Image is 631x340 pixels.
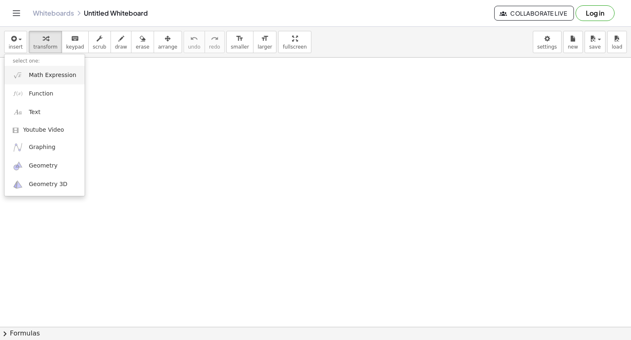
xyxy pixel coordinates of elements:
span: Collaborate Live [501,9,567,17]
span: fullscreen [283,44,306,50]
button: Log in [576,5,615,21]
img: ggb-3d.svg [13,179,23,190]
img: ggb-geometry.svg [13,161,23,171]
a: Text [5,103,85,121]
span: settings [537,44,557,50]
i: format_size [261,34,269,44]
span: Function [29,90,53,98]
a: Geometry [5,157,85,175]
a: Math Expression [5,66,85,84]
button: insert [4,31,27,53]
img: Aa.png [13,107,23,117]
a: Youtube Video [5,122,85,138]
span: save [589,44,601,50]
span: Text [29,108,40,116]
button: erase [131,31,154,53]
img: ggb-graphing.svg [13,142,23,152]
button: scrub [88,31,111,53]
button: draw [111,31,132,53]
span: Math Expression [29,71,76,79]
span: undo [188,44,200,50]
span: arrange [158,44,177,50]
img: sqrt_x.png [13,70,23,80]
a: Geometry 3D [5,175,85,194]
button: load [607,31,627,53]
span: larger [258,44,272,50]
img: f_x.png [13,88,23,99]
span: Youtube Video [23,126,64,134]
span: draw [115,44,127,50]
span: Graphing [29,143,55,151]
button: keyboardkeypad [62,31,89,53]
span: smaller [231,44,249,50]
span: load [612,44,622,50]
button: undoundo [184,31,205,53]
a: Graphing [5,138,85,156]
li: select one: [5,56,85,66]
a: Function [5,84,85,103]
button: save [585,31,606,53]
i: format_size [236,34,244,44]
span: redo [209,44,220,50]
button: settings [533,31,562,53]
button: transform [29,31,62,53]
span: insert [9,44,23,50]
span: new [568,44,578,50]
button: format_sizelarger [253,31,276,53]
i: keyboard [71,34,79,44]
button: arrange [154,31,182,53]
span: scrub [93,44,106,50]
span: transform [33,44,58,50]
button: redoredo [205,31,225,53]
button: new [563,31,583,53]
button: Collaborate Live [494,6,574,21]
button: format_sizesmaller [226,31,253,53]
a: Whiteboards [33,9,74,17]
span: Geometry [29,162,58,170]
i: redo [211,34,219,44]
span: keypad [66,44,84,50]
button: fullscreen [278,31,311,53]
span: erase [136,44,149,50]
i: undo [190,34,198,44]
span: Geometry 3D [29,180,67,189]
button: Toggle navigation [10,7,23,20]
